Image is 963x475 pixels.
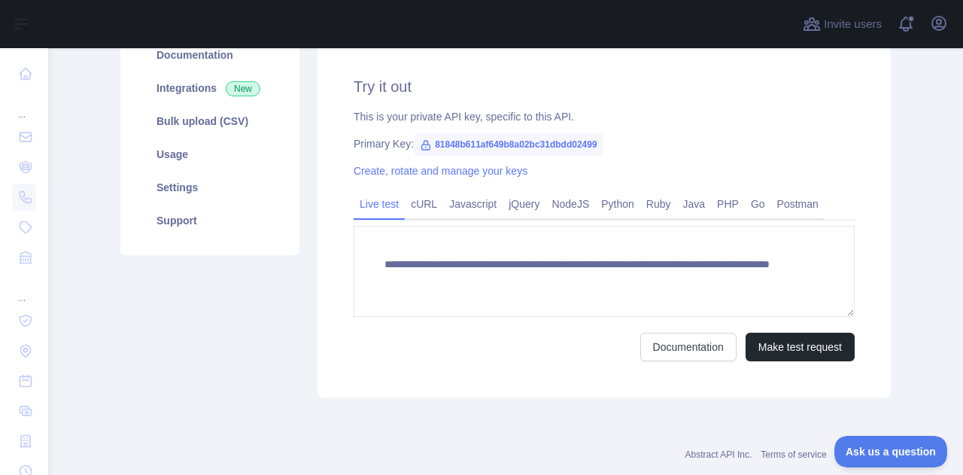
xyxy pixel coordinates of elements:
[824,16,882,33] span: Invite users
[800,12,885,36] button: Invite users
[545,192,595,216] a: NodeJS
[226,81,260,96] span: New
[354,192,405,216] a: Live test
[595,192,640,216] a: Python
[354,136,855,151] div: Primary Key:
[685,449,752,460] a: Abstract API Inc.
[138,138,281,171] a: Usage
[414,133,603,156] span: 81848b611af649b8a02bc31dbdd02499
[640,192,677,216] a: Ruby
[12,274,36,304] div: ...
[354,109,855,124] div: This is your private API key, specific to this API.
[138,204,281,237] a: Support
[834,436,948,467] iframe: Toggle Customer Support
[138,105,281,138] a: Bulk upload (CSV)
[771,192,825,216] a: Postman
[138,72,281,105] a: Integrations New
[354,76,855,97] h2: Try it out
[138,171,281,204] a: Settings
[443,192,503,216] a: Javascript
[677,192,712,216] a: Java
[405,192,443,216] a: cURL
[354,165,527,177] a: Create, rotate and manage your keys
[138,38,281,72] a: Documentation
[746,333,855,361] button: Make test request
[12,90,36,120] div: ...
[711,192,745,216] a: PHP
[503,192,545,216] a: jQuery
[640,333,737,361] a: Documentation
[745,192,771,216] a: Go
[761,449,826,460] a: Terms of service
